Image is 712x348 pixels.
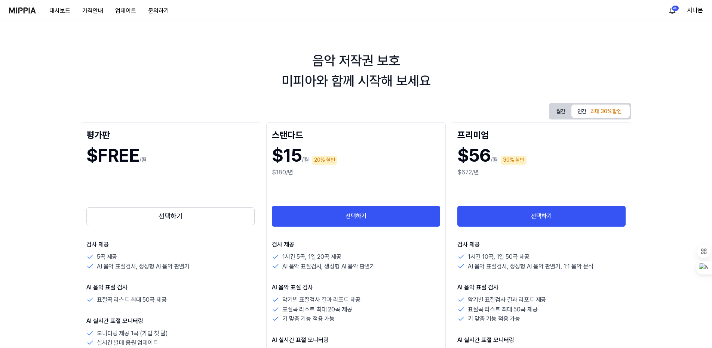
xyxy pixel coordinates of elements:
button: 선택하기 [457,206,626,227]
img: logo [9,7,36,13]
a: 업데이트 [109,0,142,21]
div: 30% 할인 [501,156,527,165]
button: 시나몬 [687,6,703,15]
h1: $15 [272,143,302,168]
button: 업데이트 [109,3,142,18]
button: 선택하기 [272,206,440,227]
p: /월 [139,155,147,164]
p: AI 음악 표절 검사 [457,283,626,292]
p: AI 음악 표절검사, 생성형 AI 음악 판별기 [97,262,190,271]
p: AI 실시간 표절 모니터링 [457,336,626,345]
div: 최대 30% 할인 [588,107,624,116]
button: 연간 [571,105,630,118]
p: 실시간 발매 음원 업데이트 [97,338,158,348]
p: 검사 제공 [86,240,255,249]
p: 표절곡 리스트 최대 50곡 제공 [97,295,166,305]
p: AI 음악 표절 검사 [272,283,440,292]
p: /월 [491,155,498,164]
h1: $56 [457,143,491,168]
p: AI 실시간 표절 모니터링 [86,317,255,326]
p: AI 음악 표절검사, 생성형 AI 음악 판별기 [282,262,375,271]
p: 표절곡 리스트 최대 20곡 제공 [282,305,352,314]
div: 프리미엄 [457,128,626,140]
div: 20% 할인 [312,156,337,165]
p: AI 음악 표절검사, 생성형 AI 음악 판별기, 1:1 음악 분석 [468,262,593,271]
h1: $FREE [86,143,139,168]
p: 모니터링 제공 1곡 (가입 첫 달) [97,329,168,338]
img: 알림 [668,6,677,15]
div: 스탠다드 [272,128,440,140]
div: $180/년 [272,168,440,177]
p: 표절곡 리스트 최대 50곡 제공 [468,305,537,314]
p: 검사 제공 [457,240,626,249]
p: AI 음악 표절 검사 [86,283,255,292]
p: AI 실시간 표절 모니터링 [272,336,440,345]
button: 선택하기 [86,207,255,225]
p: 5곡 제공 [97,252,117,262]
p: 1시간 10곡, 1일 50곡 제공 [468,252,530,262]
div: $672/년 [457,168,626,177]
button: 가격안내 [76,3,109,18]
p: 1시간 5곡, 1일 20곡 제공 [282,252,341,262]
p: 키 맞춤 기능 적용 가능 [468,314,520,324]
button: 알림45 [666,4,678,16]
div: 평가판 [86,128,255,140]
a: 선택하기 [86,206,255,227]
p: 검사 제공 [272,240,440,249]
div: 45 [672,5,679,11]
button: 문의하기 [142,3,175,18]
p: 악기별 표절검사 결과 리포트 제공 [282,295,360,305]
p: 악기별 표절검사 결과 리포트 제공 [468,295,546,305]
button: 대시보드 [43,3,76,18]
button: 월간 [550,106,571,117]
p: /월 [302,155,309,164]
p: 키 맞춤 기능 적용 가능 [282,314,335,324]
